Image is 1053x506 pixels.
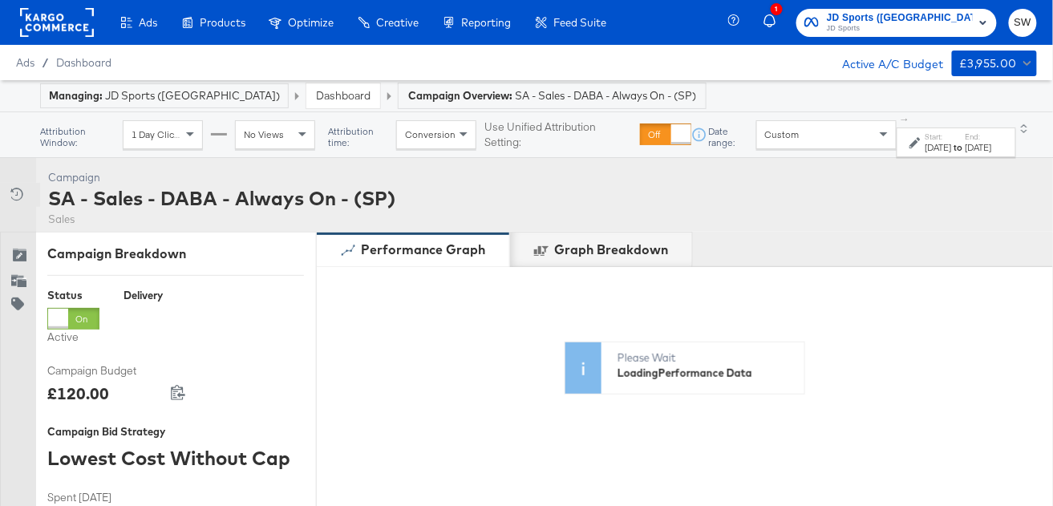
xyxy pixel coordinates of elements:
span: ↑ [898,117,913,123]
div: JD Sports ([GEOGRAPHIC_DATA]) [49,88,280,103]
a: Dashboard [56,56,111,69]
div: 1 [771,3,783,15]
button: JD Sports ([GEOGRAPHIC_DATA])JD Sports [796,9,997,37]
span: Ads [139,16,157,29]
label: Start: [925,132,951,142]
span: Feed Suite [553,16,606,29]
strong: to [951,141,965,153]
button: SW [1009,9,1037,37]
span: Products [200,16,245,29]
span: Conversion [405,128,456,140]
div: [DATE] [965,141,991,154]
strong: Managing: [49,89,103,102]
div: [DATE] [925,141,951,154]
span: Creative [376,16,419,29]
span: 1 Day Clicks [132,128,184,140]
div: Delivery [124,288,163,303]
span: Ads [16,56,34,69]
div: £120.00 [47,382,109,405]
span: Reporting [461,16,511,29]
div: Campaign [48,170,395,185]
span: Optimize [288,16,334,29]
div: Campaign Breakdown [47,245,304,263]
div: Lowest Cost Without Cap [47,444,304,472]
span: Campaign Budget [47,363,168,378]
div: Active A/C Budget [826,51,944,75]
span: SW [1015,14,1031,32]
button: £3,955.00 [952,51,1037,76]
span: Custom [765,128,800,140]
label: End: [965,132,991,142]
a: Dashboard [316,88,371,103]
span: / [34,56,56,69]
div: Status [47,288,99,303]
div: £3,955.00 [960,54,1018,74]
div: SA - Sales - DABA - Always On - (SP) [48,184,395,212]
div: Sales [48,212,395,227]
span: JD Sports [827,22,973,35]
div: Attribution time: [327,126,396,148]
button: 1 [761,7,788,38]
span: JD Sports ([GEOGRAPHIC_DATA]) [827,10,973,26]
div: Date range: [707,126,756,148]
div: Attribution Window: [39,126,123,148]
span: Spent [DATE] [47,490,168,505]
label: Active [47,330,99,345]
span: No Views [244,128,284,140]
span: SA - Sales - DABA - Always On - (SP) [515,88,696,103]
div: Campaign Bid Strategy [47,424,304,439]
strong: Campaign Overview: [408,89,512,102]
label: Use Unified Attribution Setting: [484,119,634,149]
